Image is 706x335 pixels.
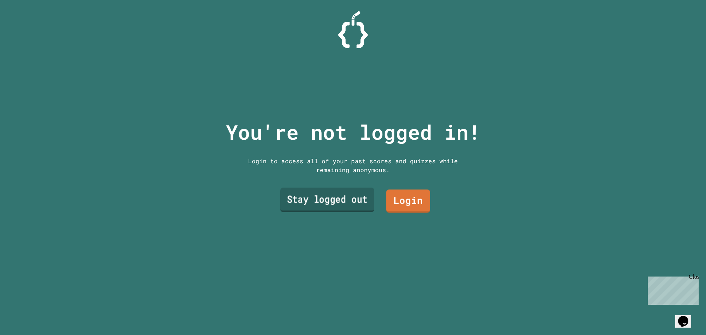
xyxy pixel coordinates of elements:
img: Logo.svg [338,11,368,48]
a: Stay logged out [280,188,374,212]
iframe: chat widget [645,274,699,305]
p: You're not logged in! [226,117,481,147]
div: Login to access all of your past scores and quizzes while remaining anonymous. [243,157,463,174]
div: Chat with us now!Close [3,3,51,47]
a: Login [386,190,430,213]
iframe: chat widget [675,306,699,328]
